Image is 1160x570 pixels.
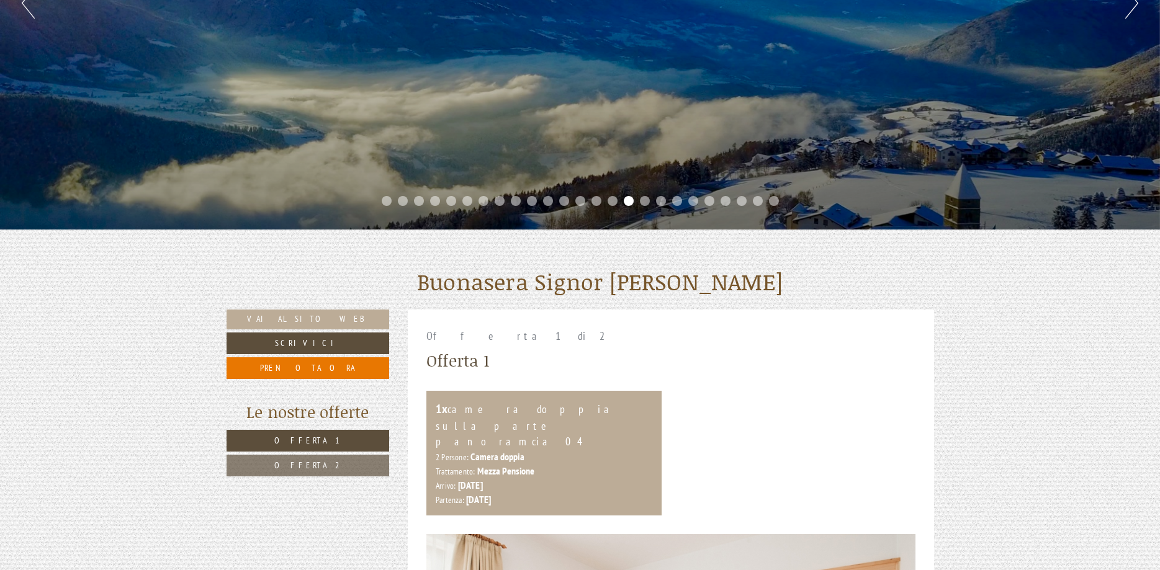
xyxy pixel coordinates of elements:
b: [DATE] [458,479,483,491]
small: Partenza: [436,494,464,505]
div: camera doppia sulla parte panoramcia 04 [436,400,652,450]
b: [DATE] [466,493,491,505]
span: Offerta 1 di 2 [426,329,612,343]
h1: Buonasera Signor [PERSON_NAME] [417,270,783,295]
small: 2 Persone: [436,452,469,463]
small: Arrivo: [436,480,456,491]
a: Vai al sito web [227,309,390,329]
b: 1x [436,401,447,417]
div: Le nostre offerte [227,401,390,424]
a: Scrivici [227,332,390,354]
span: Offerta 2 [274,460,342,471]
span: Offerta 1 [274,435,342,446]
b: Camera doppia [470,450,524,463]
div: Offerta 1 [426,349,489,372]
small: Trattamento: [436,466,475,477]
b: Mezza Pensione [477,465,535,477]
a: Prenota ora [227,357,390,379]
